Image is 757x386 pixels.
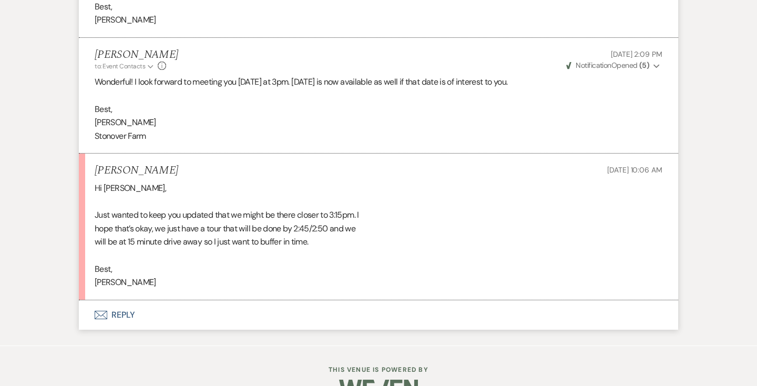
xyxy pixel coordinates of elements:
[95,116,662,129] p: [PERSON_NAME]
[95,129,662,143] p: Stonover Farm
[607,165,662,175] span: [DATE] 10:06 AM
[95,103,662,116] p: Best,
[95,62,145,70] span: to: Event Contacts
[565,60,662,71] button: NotificationOpened (5)
[95,181,662,289] div: Hi [PERSON_NAME], Just wanted to keep you updated that we might be there closer to 3:15pm. I hope...
[576,60,611,70] span: Notification
[611,49,662,59] span: [DATE] 2:09 PM
[95,164,178,177] h5: [PERSON_NAME]
[95,75,662,89] p: Wonderful! I look forward to meeting you [DATE] at 3pm. [DATE] is now available as well if that d...
[95,62,155,71] button: to: Event Contacts
[79,300,678,330] button: Reply
[95,48,178,62] h5: [PERSON_NAME]
[566,60,649,70] span: Opened
[639,60,649,70] strong: ( 5 )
